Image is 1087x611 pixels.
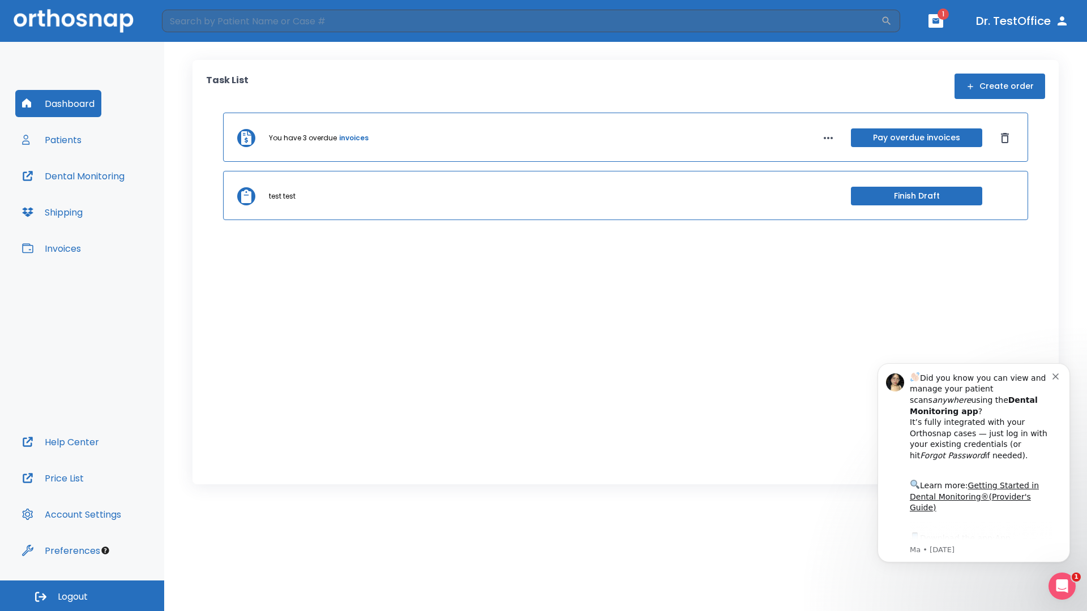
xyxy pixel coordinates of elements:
[938,8,949,20] span: 1
[1072,573,1081,582] span: 1
[269,133,337,143] p: You have 3 overdue
[339,133,369,143] a: invoices
[15,537,107,564] button: Preferences
[851,187,982,205] button: Finish Draft
[15,235,88,262] button: Invoices
[58,591,88,603] span: Logout
[162,10,881,32] input: Search by Patient Name or Case #
[15,464,91,492] button: Price List
[49,187,150,208] a: App Store
[15,428,106,455] button: Help Center
[15,126,88,153] button: Patients
[49,199,192,209] p: Message from Ma, sent 3w ago
[1049,573,1076,600] iframe: Intercom live chat
[15,199,89,226] button: Shipping
[972,11,1073,31] button: Dr. TestOffice
[996,129,1014,147] button: Dismiss
[49,184,192,242] div: Download the app: | ​ Let us know if you need help getting started!
[14,9,134,32] img: Orthosnap
[192,24,201,33] button: Dismiss notification
[15,90,101,117] button: Dashboard
[15,501,128,528] button: Account Settings
[861,346,1087,580] iframe: Intercom notifications message
[206,74,249,99] p: Task List
[100,545,110,556] div: Tooltip anchor
[851,128,982,147] button: Pay overdue invoices
[269,191,296,201] p: test test
[15,162,131,190] button: Dental Monitoring
[955,74,1045,99] button: Create order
